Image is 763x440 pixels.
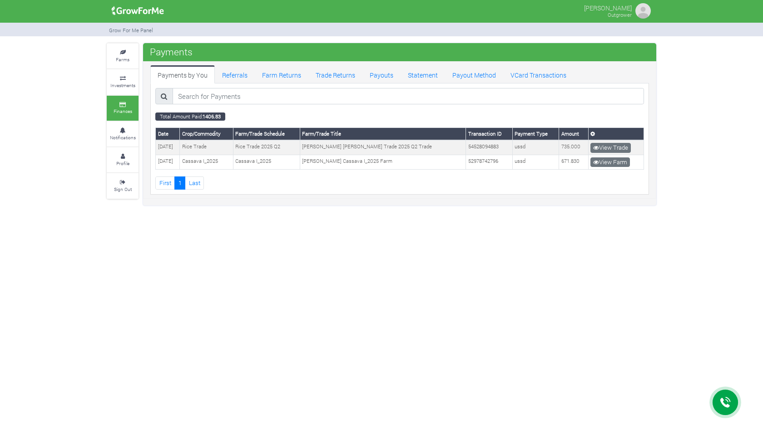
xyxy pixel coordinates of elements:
td: [DATE] [156,140,180,155]
small: Sign Out [114,186,132,192]
small: Profile [116,160,129,166]
a: Payouts [362,65,401,83]
td: 52978742796 [466,155,513,170]
th: Payment Type [512,128,559,140]
small: Notifications [110,134,136,141]
td: 54528094883 [466,140,513,155]
a: First [155,176,175,190]
a: Farm Returns [255,65,308,83]
a: Finances [107,96,139,121]
td: ussd [512,140,559,155]
a: Sign Out [107,173,139,198]
a: 1 [174,176,185,190]
th: Transaction ID [466,128,513,140]
small: Investments [110,82,135,88]
a: Notifications [107,122,139,147]
a: VCard Transactions [503,65,574,83]
th: Crop/Commodity [180,128,233,140]
td: [DATE] [156,155,180,170]
input: Search for Payments [173,88,644,104]
th: Amount [559,128,588,140]
small: Grow For Me Panel [109,27,153,34]
b: 1406.83 [203,113,221,120]
small: Total Amount Paid: [155,112,225,121]
td: Cassava I_2025 [233,155,300,170]
a: Payments by You [150,65,215,83]
a: Profile [107,147,139,172]
th: Farm/Trade Title [300,128,466,140]
td: 735.000 [559,140,588,155]
a: Statement [401,65,445,83]
a: Trade Returns [308,65,362,83]
a: Referrals [215,65,255,83]
img: growforme image [109,2,167,20]
td: 671.830 [559,155,588,170]
img: growforme image [634,2,652,20]
a: Farms [107,44,139,68]
th: Farm/Trade Schedule [233,128,300,140]
span: Payments [148,43,195,61]
a: Investments [107,69,139,94]
a: View Farm [590,157,630,167]
td: Rice Trade [180,140,233,155]
p: [PERSON_NAME] [584,2,632,13]
td: [PERSON_NAME] [PERSON_NAME] Trade 2025 Q2 Trade [300,140,466,155]
th: Date [156,128,180,140]
td: ussd [512,155,559,170]
small: Outgrower [608,11,632,18]
nav: Page Navigation [155,176,644,190]
td: Rice Trade 2025 Q2 [233,140,300,155]
a: Payout Method [445,65,503,83]
td: [PERSON_NAME] Cassava I_2025 Farm [300,155,466,170]
a: Last [185,176,204,190]
small: Finances [114,108,132,114]
td: Cassava I_2025 [180,155,233,170]
small: Farms [116,56,129,63]
a: View Trade [590,143,631,153]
